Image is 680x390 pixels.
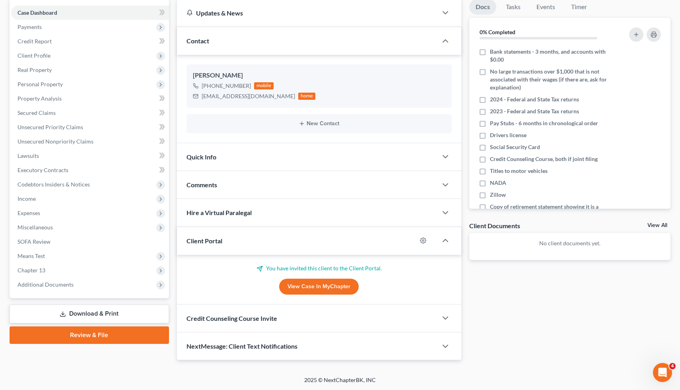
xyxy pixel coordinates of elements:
[17,181,90,188] span: Codebtors Insiders & Notices
[279,279,359,295] a: View Case in MyChapter
[193,120,446,127] button: New Contact
[17,95,62,102] span: Property Analysis
[490,119,598,127] span: Pay Stubs - 6 months in chronological order
[490,68,613,91] span: No large transactions over $1,000 that is not associated with their wages (if there are, ask for ...
[17,9,57,16] span: Case Dashboard
[669,363,676,369] span: 4
[17,66,52,73] span: Real Property
[187,264,452,272] p: You have invited this client to the Client Portal.
[11,163,169,177] a: Executory Contracts
[17,238,51,245] span: SOFA Review
[476,239,664,247] p: No client documents yet.
[17,81,63,87] span: Personal Property
[17,167,68,173] span: Executory Contracts
[17,38,52,45] span: Credit Report
[490,131,527,139] span: Drivers license
[187,37,209,45] span: Contact
[17,152,39,159] span: Lawsuits
[17,252,45,259] span: Means Test
[469,221,520,230] div: Client Documents
[10,305,169,323] a: Download & Print
[490,48,613,64] span: Bank statements - 3 months, and accounts with $0.00
[11,134,169,149] a: Unsecured Nonpriority Claims
[187,209,252,216] span: Hire a Virtual Paralegal
[17,138,93,145] span: Unsecured Nonpriority Claims
[202,82,251,90] div: [PHONE_NUMBER]
[11,120,169,134] a: Unsecured Priority Claims
[11,34,169,49] a: Credit Report
[187,237,222,244] span: Client Portal
[17,281,74,288] span: Additional Documents
[193,71,446,80] div: [PERSON_NAME]
[187,9,428,17] div: Updates & News
[187,342,297,350] span: NextMessage: Client Text Notifications
[202,92,295,100] div: [EMAIL_ADDRESS][DOMAIN_NAME]
[490,191,506,199] span: Zillow
[254,82,274,89] div: mobile
[17,210,40,216] span: Expenses
[653,363,672,382] iframe: Intercom live chat
[17,124,83,130] span: Unsecured Priority Claims
[187,314,277,322] span: Credit Counseling Course Invite
[480,29,515,35] strong: 0% Completed
[11,91,169,106] a: Property Analysis
[17,23,42,30] span: Payments
[490,155,598,163] span: Credit Counseling Course, both if joint filing
[490,179,506,187] span: NADA
[490,107,579,115] span: 2023 - Federal and State Tax returns
[17,224,53,231] span: Miscellaneous
[647,223,667,228] a: View All
[11,149,169,163] a: Lawsuits
[490,203,613,219] span: Copy of retirement statement showing it is a exempt asset if any
[17,267,45,274] span: Chapter 13
[11,6,169,20] a: Case Dashboard
[490,95,579,103] span: 2024 - Federal and State Tax returns
[17,109,56,116] span: Secured Claims
[490,143,540,151] span: Social Security Card
[17,52,51,59] span: Client Profile
[490,167,548,175] span: Titles to motor vehicles
[298,93,316,100] div: home
[187,181,217,188] span: Comments
[17,195,36,202] span: Income
[10,326,169,344] a: Review & File
[11,106,169,120] a: Secured Claims
[11,235,169,249] a: SOFA Review
[187,153,216,161] span: Quick Info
